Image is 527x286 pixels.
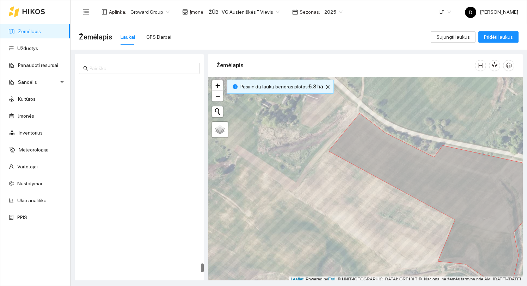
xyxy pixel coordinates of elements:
span: Pridėti laukus [484,33,513,41]
a: Meteorologija [19,147,49,153]
span: calendar [292,9,298,15]
a: PPIS [17,214,27,220]
span: Aplinka : [109,8,126,16]
button: Sujungti laukus [431,31,476,43]
button: column-width [475,60,486,71]
a: Ūkio analitika [17,198,47,203]
a: Panaudoti resursai [18,62,58,68]
a: Sujungti laukus [431,34,476,40]
a: Esri [328,277,336,282]
a: Įmonės [18,113,34,119]
span: Pasirinktų laukų bendras plotas : [240,83,323,91]
span: Groward Group [130,7,170,17]
a: Kultūros [18,96,36,102]
span: menu-fold [83,9,89,15]
button: Initiate a new search [212,106,223,117]
span: close [324,85,332,89]
a: Zoom out [212,91,223,101]
a: Inventorius [19,130,43,136]
span: D [469,7,472,18]
span: | [337,277,338,282]
a: Pridėti laukus [478,34,519,40]
span: info-circle [233,84,238,89]
span: LT [440,7,451,17]
span: + [215,81,220,90]
a: Leaflet [291,277,304,282]
span: Sujungti laukus [436,33,470,41]
button: Pridėti laukus [478,31,519,43]
span: search [83,66,88,71]
a: Layers [212,122,228,137]
input: Paieška [90,64,195,72]
div: GPS Darbai [146,33,171,41]
a: Žemėlapis [18,29,41,34]
a: Zoom in [212,80,223,91]
div: | Powered by © HNIT-[GEOGRAPHIC_DATA]; ORT10LT ©, Nacionalinė žemės tarnyba prie AM, [DATE]-[DATE] [289,276,523,282]
span: column-width [475,63,486,68]
span: 2025 [324,7,343,17]
span: [PERSON_NAME] [465,9,518,15]
span: Sandėlis [18,75,58,89]
span: shop [182,9,188,15]
span: Sezonas : [300,8,320,16]
b: 5.8 ha [309,84,323,89]
button: close [324,83,332,91]
span: Žemėlapis [79,31,112,43]
div: Žemėlapis [216,55,475,75]
span: Įmonė : [190,8,204,16]
a: Nustatymai [17,181,42,186]
span: ŽŪB "VG Ausieniškės " Vievis [209,7,280,17]
a: Vartotojai [17,164,38,169]
a: Užduotys [17,45,38,51]
span: layout [102,9,107,15]
span: − [215,92,220,100]
div: Laukai [121,33,135,41]
button: menu-fold [79,5,93,19]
